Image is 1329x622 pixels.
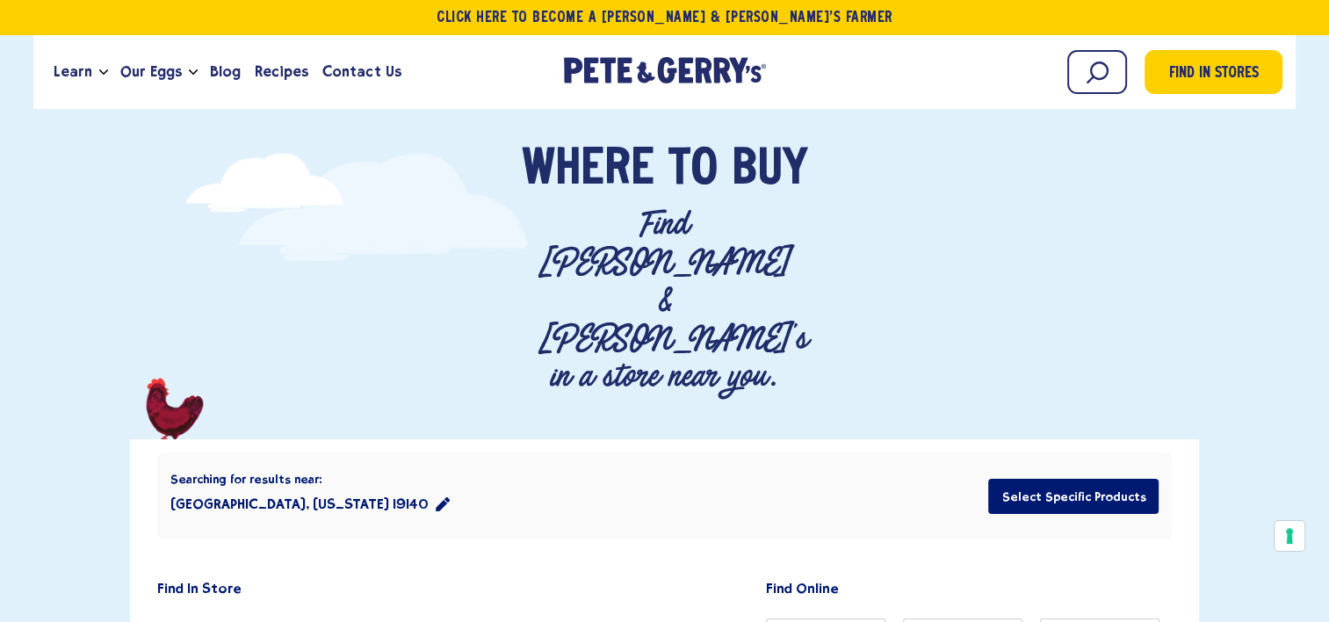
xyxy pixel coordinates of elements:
p: Find [PERSON_NAME] & [PERSON_NAME]'s in a store near you. [538,206,791,395]
a: Recipes [248,48,315,96]
a: Blog [203,48,248,96]
a: Find in Stores [1145,50,1282,94]
span: Recipes [255,61,308,83]
button: Your consent preferences for tracking technologies [1275,521,1304,551]
span: To [668,144,717,197]
button: Open the dropdown menu for Our Eggs [189,69,198,76]
a: Learn [47,48,99,96]
span: Find in Stores [1169,62,1259,86]
span: Blog [210,61,241,83]
input: Search [1067,50,1127,94]
span: Buy [731,144,807,197]
button: Open the dropdown menu for Learn [99,69,108,76]
span: Our Eggs [120,61,182,83]
a: Contact Us [315,48,408,96]
span: Contact Us [322,61,401,83]
span: Learn [54,61,92,83]
a: Our Eggs [113,48,189,96]
span: Where [521,144,654,197]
